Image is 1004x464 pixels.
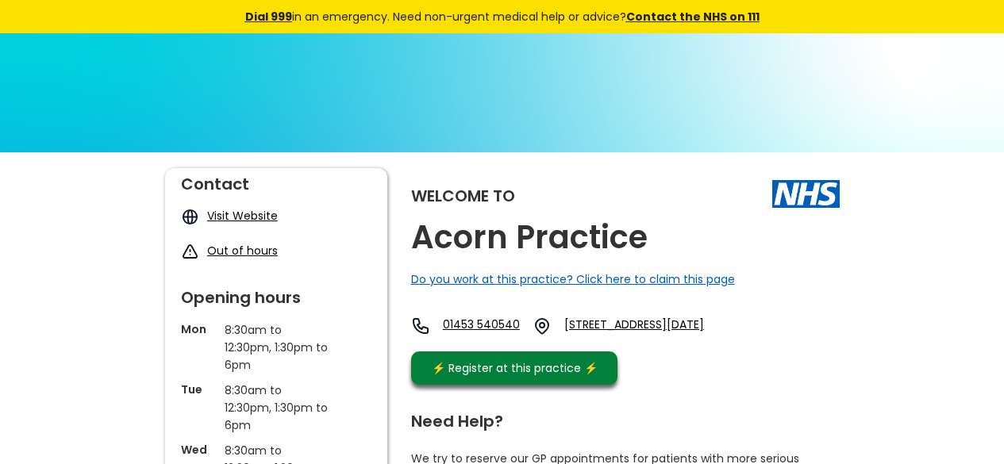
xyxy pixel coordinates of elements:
[533,316,552,336] img: practice location icon
[424,359,606,377] div: ⚡️ Register at this practice ⚡️
[181,168,371,192] div: Contact
[772,180,840,207] img: The NHS logo
[207,208,278,224] a: Visit Website
[626,9,760,25] a: Contact the NHS on 111
[207,243,278,259] a: Out of hours
[411,220,648,255] h2: Acorn Practice
[411,271,735,287] a: Do you work at this practice? Click here to claim this page
[411,188,515,204] div: Welcome to
[181,208,199,226] img: globe icon
[411,316,430,336] img: telephone icon
[181,282,371,305] div: Opening hours
[181,243,199,261] img: exclamation icon
[181,442,217,458] p: Wed
[181,321,217,337] p: Mon
[181,382,217,397] p: Tue
[564,316,718,336] a: [STREET_ADDRESS][DATE]
[245,9,292,25] a: Dial 999
[411,351,617,385] a: ⚡️ Register at this practice ⚡️
[225,321,328,374] p: 8:30am to 12:30pm, 1:30pm to 6pm
[137,8,867,25] div: in an emergency. Need non-urgent medical help or advice?
[225,382,328,434] p: 8:30am to 12:30pm, 1:30pm to 6pm
[443,316,520,336] a: 01453 540540
[411,405,824,429] div: Need Help?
